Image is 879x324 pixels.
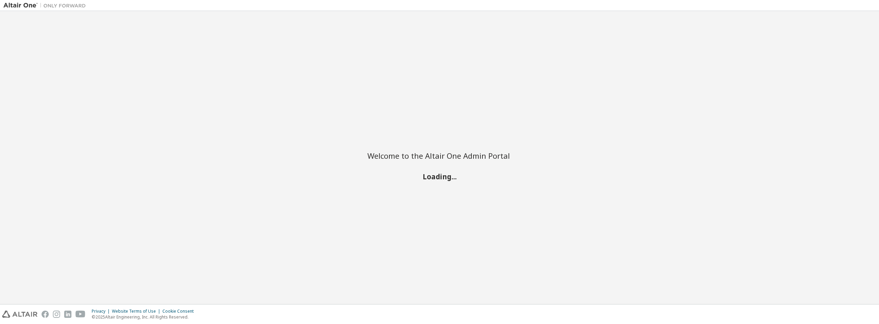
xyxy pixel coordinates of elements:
[367,172,512,181] h2: Loading...
[53,311,60,318] img: instagram.svg
[92,314,198,320] p: © 2025 Altair Engineering, Inc. All Rights Reserved.
[42,311,49,318] img: facebook.svg
[3,2,89,9] img: Altair One
[2,311,37,318] img: altair_logo.svg
[92,309,112,314] div: Privacy
[76,311,85,318] img: youtube.svg
[64,311,71,318] img: linkedin.svg
[162,309,198,314] div: Cookie Consent
[367,151,512,160] h2: Welcome to the Altair One Admin Portal
[112,309,162,314] div: Website Terms of Use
